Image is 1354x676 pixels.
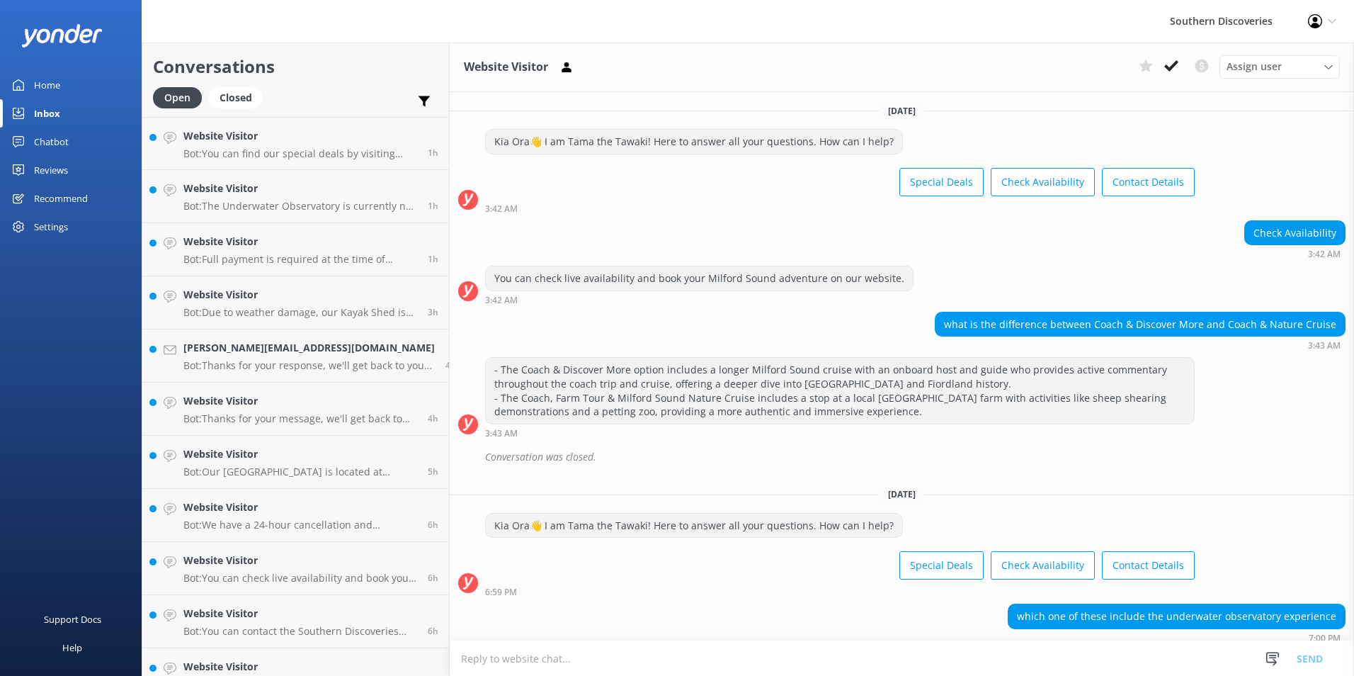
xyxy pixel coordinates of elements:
[485,428,1195,438] div: Oct 08 2025 03:43am (UTC +13:00) Pacific/Auckland
[485,205,518,213] strong: 3:42 AM
[1008,633,1346,643] div: Oct 12 2025 07:00pm (UTC +13:00) Pacific/Auckland
[153,53,438,80] h2: Conversations
[34,128,69,156] div: Chatbot
[880,488,924,500] span: [DATE]
[445,359,456,371] span: Oct 13 2025 04:29am (UTC +13:00) Pacific/Auckland
[153,89,209,105] a: Open
[428,147,438,159] span: Oct 13 2025 07:34am (UTC +13:00) Pacific/Auckland
[183,659,417,675] h4: Website Visitor
[428,572,438,584] span: Oct 13 2025 02:14am (UTC +13:00) Pacific/Auckland
[991,551,1095,580] button: Check Availability
[428,306,438,318] span: Oct 13 2025 05:42am (UTC +13:00) Pacific/Auckland
[1308,342,1341,350] strong: 3:43 AM
[899,551,984,580] button: Special Deals
[183,553,417,568] h4: Website Visitor
[34,184,88,213] div: Recommend
[880,105,924,117] span: [DATE]
[142,489,449,542] a: Website VisitorBot:We have a 24-hour cancellation and amendment policy. If you notify us more tha...
[485,295,914,305] div: Oct 08 2025 03:42am (UTC +13:00) Pacific/Auckland
[899,168,984,196] button: Special Deals
[1308,250,1341,259] strong: 3:42 AM
[935,340,1346,350] div: Oct 08 2025 03:43am (UTC +13:00) Pacific/Auckland
[142,170,449,223] a: Website VisitorBot:The Underwater Observatory is currently not operational due to weather-related...
[183,359,435,372] p: Bot: Thanks for your response, we'll get back to you as soon as we can during opening hours.
[62,633,82,662] div: Help
[142,436,449,489] a: Website VisitorBot:Our [GEOGRAPHIC_DATA] is located at [STREET_ADDRESS]. Directions are available...
[153,87,202,108] div: Open
[486,266,913,291] div: You can check live availability and book your Milford Sound adventure on our website.
[486,130,902,154] div: Kia Ora👋 I am Tama the Tawaki! Here to answer all your questions. How can I help?
[1102,551,1195,580] button: Contact Details
[428,253,438,265] span: Oct 13 2025 06:46am (UTC +13:00) Pacific/Auckland
[183,306,417,319] p: Bot: Due to weather damage, our Kayak Shed is temporarily closed, and we don’t have a reopening d...
[183,393,417,409] h4: Website Visitor
[428,519,438,531] span: Oct 13 2025 02:33am (UTC +13:00) Pacific/Auckland
[485,429,518,438] strong: 3:43 AM
[183,181,417,196] h4: Website Visitor
[209,87,263,108] div: Closed
[183,606,417,621] h4: Website Visitor
[485,587,1195,597] div: Oct 12 2025 06:59pm (UTC +13:00) Pacific/Auckland
[142,117,449,170] a: Website VisitorBot:You can find our special deals by visiting [URL][DOMAIN_NAME].1h
[34,71,60,99] div: Home
[183,500,417,515] h4: Website Visitor
[486,358,1194,423] div: - The Coach & Discover More option includes a longer Milford Sound cruise with an onboard host an...
[183,412,417,425] p: Bot: Thanks for your message, we'll get back to you as soon as we can. You're also welcome to kee...
[486,514,902,538] div: Kia Ora👋 I am Tama the Tawaki! Here to answer all your questions. How can I help?
[428,412,438,424] span: Oct 13 2025 04:10am (UTC +13:00) Pacific/Auckland
[142,223,449,276] a: Website VisitorBot:Full payment is required at the time of booking. Additionally, there is a 2% s...
[485,588,517,597] strong: 6:59 PM
[458,445,1346,469] div: 2025-10-08T00:21:16.842
[183,466,417,478] p: Bot: Our [GEOGRAPHIC_DATA] is located at [STREET_ADDRESS]. Directions are available at [URL][DOMA...
[183,572,417,585] p: Bot: You can check live availability and book your Milford Sound adventure on our website.
[183,287,417,303] h4: Website Visitor
[428,625,438,637] span: Oct 13 2025 01:49am (UTC +13:00) Pacific/Auckland
[183,446,417,462] h4: Website Visitor
[485,445,1346,469] div: Conversation was closed.
[935,312,1345,337] div: what is the difference between Coach & Discover More and Coach & Nature Cruise
[34,99,60,128] div: Inbox
[209,89,270,105] a: Closed
[142,542,449,595] a: Website VisitorBot:You can check live availability and book your Milford Sound adventure on our w...
[183,253,417,266] p: Bot: Full payment is required at the time of booking. Additionally, there is a 2% surcharge on al...
[183,519,417,531] p: Bot: We have a 24-hour cancellation and amendment policy. If you notify us more than 24 hours bef...
[34,156,68,184] div: Reviews
[1244,249,1346,259] div: Oct 08 2025 03:42am (UTC +13:00) Pacific/Auckland
[991,168,1095,196] button: Check Availability
[183,625,417,638] p: Bot: You can contact the Southern Discoveries team by phone at [PHONE_NUMBER] within [GEOGRAPHIC_...
[1219,55,1340,78] div: Assign User
[183,234,417,249] h4: Website Visitor
[142,329,449,383] a: [PERSON_NAME][EMAIL_ADDRESS][DOMAIN_NAME]Bot:Thanks for your response, we'll get back to you as s...
[464,58,548,77] h3: Website Visitor
[142,595,449,648] a: Website VisitorBot:You can contact the Southern Discoveries team by phone at [PHONE_NUMBER] withi...
[183,128,417,144] h4: Website Visitor
[183,340,435,356] h4: [PERSON_NAME][EMAIL_ADDRESS][DOMAIN_NAME]
[142,276,449,329] a: Website VisitorBot:Due to weather damage, our Kayak Shed is temporarily closed, and we don’t have...
[1227,59,1282,74] span: Assign user
[34,213,68,241] div: Settings
[183,147,417,160] p: Bot: You can find our special deals by visiting [URL][DOMAIN_NAME].
[1102,168,1195,196] button: Contact Details
[21,24,103,47] img: yonder-white-logo.png
[142,383,449,436] a: Website VisitorBot:Thanks for your message, we'll get back to you as soon as we can. You're also ...
[1008,604,1345,629] div: which one of these include the underwater observatory experience
[1245,221,1345,245] div: Check Availability
[44,605,101,633] div: Support Docs
[428,200,438,212] span: Oct 13 2025 06:49am (UTC +13:00) Pacific/Auckland
[183,200,417,213] p: Bot: The Underwater Observatory is currently not operational due to weather-related damage. There...
[485,296,518,305] strong: 3:42 AM
[428,466,438,478] span: Oct 13 2025 02:50am (UTC +13:00) Pacific/Auckland
[485,203,1195,213] div: Oct 08 2025 03:42am (UTC +13:00) Pacific/Auckland
[1309,634,1341,643] strong: 7:00 PM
